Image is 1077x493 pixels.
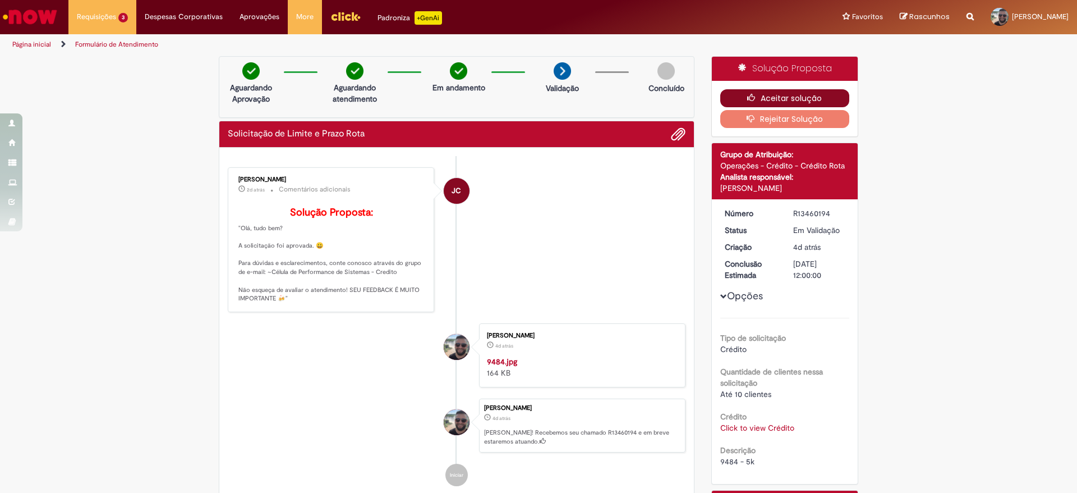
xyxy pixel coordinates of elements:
div: 164 KB [487,356,674,378]
span: More [296,11,314,22]
img: check-circle-green.png [346,62,363,80]
a: Página inicial [12,40,51,49]
div: Renato Abatti [444,409,470,435]
a: Click to view Crédito [720,423,794,433]
span: JC [452,177,461,204]
img: click_logo_yellow_360x200.png [330,8,361,25]
dt: Criação [716,241,785,253]
img: arrow-next.png [554,62,571,80]
time: 28/08/2025 23:14:54 [495,343,513,349]
span: [PERSON_NAME] [1012,12,1069,21]
p: Em andamento [432,82,485,93]
span: 2d atrás [247,186,265,193]
p: Concluído [648,83,684,94]
p: +GenAi [415,11,442,25]
h2: Solicitação de Limite e Prazo Rota Histórico de tíquete [228,129,365,139]
span: Até 10 clientes [720,389,771,399]
div: [PERSON_NAME] [484,405,679,412]
span: Rascunhos [909,11,950,22]
div: [PERSON_NAME] [238,176,425,183]
div: Jonas Correia [444,178,470,204]
p: [PERSON_NAME]! Recebemos seu chamado R13460194 e em breve estaremos atuando. [484,428,679,446]
div: Em Validação [793,225,845,236]
small: Comentários adicionais [279,185,351,194]
a: Rascunhos [900,12,950,22]
span: Despesas Corporativas [145,11,223,22]
div: [PERSON_NAME] [720,182,850,194]
button: Aceitar solução [720,89,850,107]
div: [DATE] 12:00:00 [793,258,845,281]
div: Analista responsável: [720,171,850,182]
button: Adicionar anexos [671,127,685,141]
time: 28/08/2025 23:14:59 [793,242,821,252]
img: check-circle-green.png [450,62,467,80]
dt: Número [716,208,785,219]
p: Validação [546,83,579,94]
dt: Conclusão Estimada [716,258,785,281]
div: Operações - Crédito - Crédito Rota [720,160,850,171]
span: 4d atrás [493,415,510,422]
time: 30/08/2025 12:28:29 [247,186,265,193]
b: Tipo de solicitação [720,333,786,343]
b: Crédito [720,412,747,422]
b: Solução Proposta: [290,206,373,219]
div: Renato Abatti [444,334,470,360]
button: Rejeitar Solução [720,110,850,128]
time: 28/08/2025 23:14:59 [493,415,510,422]
dt: Status [716,225,785,236]
span: 4d atrás [793,242,821,252]
div: 28/08/2025 23:14:59 [793,241,845,253]
div: Grupo de Atribuição: [720,149,850,160]
p: Aguardando Aprovação [224,82,278,104]
img: ServiceNow [1,6,59,28]
span: 3 [118,13,128,22]
span: Requisições [77,11,116,22]
div: R13460194 [793,208,845,219]
span: Favoritos [852,11,883,22]
a: 9484.jpg [487,357,517,367]
b: Quantidade de clientes nessa solicitação [720,367,823,388]
img: check-circle-green.png [242,62,260,80]
p: "Olá, tudo bem? A solicitação foi aprovada. 😀 Para dúvidas e esclarecimentos, conte conosco atrav... [238,207,425,303]
span: Crédito [720,344,747,354]
div: Padroniza [378,11,442,25]
li: Renato Abatti [228,399,685,453]
a: Formulário de Atendimento [75,40,158,49]
ul: Trilhas de página [8,34,710,55]
p: Aguardando atendimento [328,82,382,104]
div: [PERSON_NAME] [487,332,674,339]
b: Descrição [720,445,756,455]
span: 9484 - 5k [720,457,754,467]
div: Solução Proposta [712,57,858,81]
span: 4d atrás [495,343,513,349]
img: img-circle-grey.png [657,62,675,80]
span: Aprovações [240,11,279,22]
